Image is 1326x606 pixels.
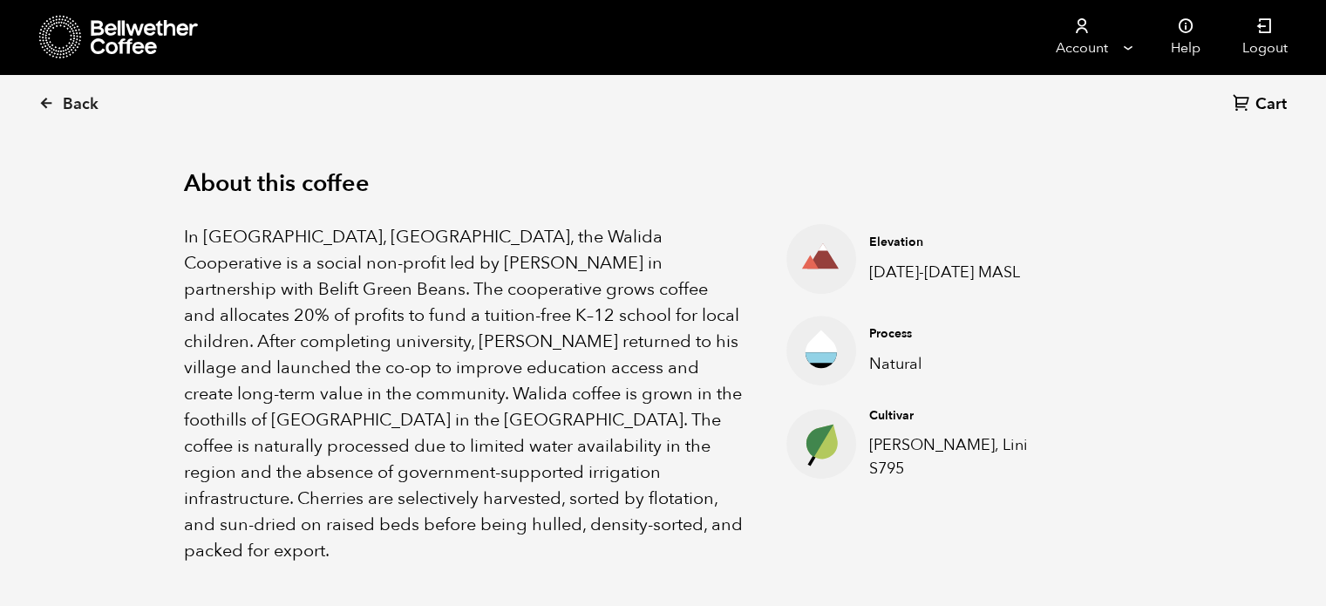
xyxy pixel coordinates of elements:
span: Cart [1255,94,1287,115]
h4: Elevation [869,234,1053,251]
p: Natural [869,352,1053,376]
p: [DATE]-[DATE] MASL [869,261,1053,284]
a: Cart [1233,93,1291,117]
span: Back [63,94,99,115]
h2: About this coffee [184,170,1143,198]
p: [PERSON_NAME], Lini S795 [869,433,1053,480]
h4: Process [869,325,1053,343]
p: In [GEOGRAPHIC_DATA], [GEOGRAPHIC_DATA], the Walida Cooperative is a social non-profit led by [PE... [184,224,744,564]
h4: Cultivar [869,407,1053,425]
